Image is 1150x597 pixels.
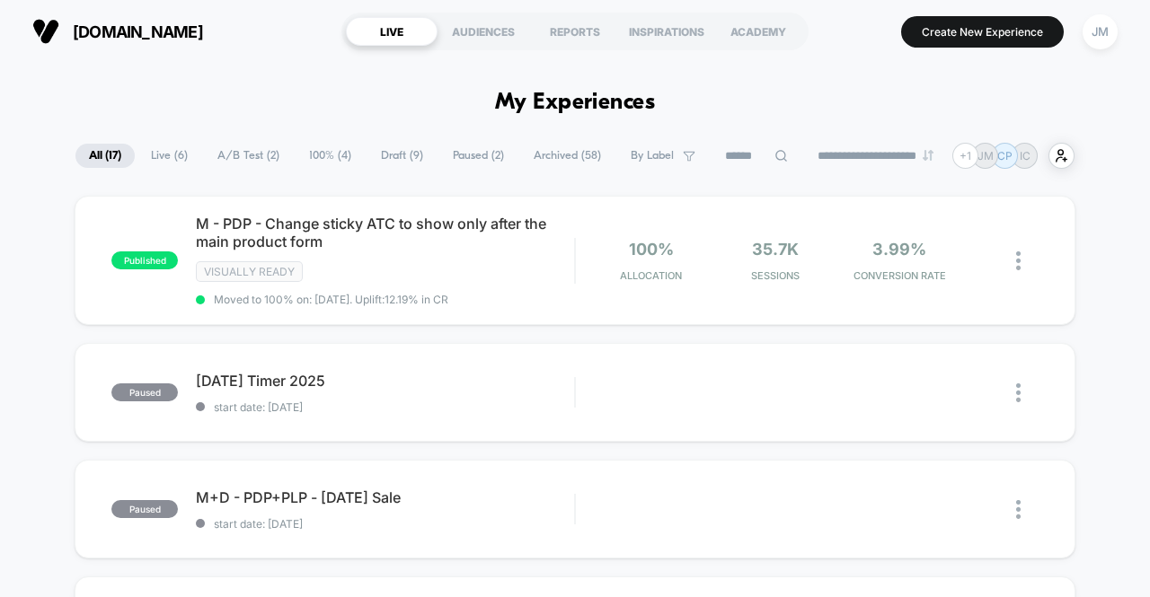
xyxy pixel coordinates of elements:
img: close [1016,251,1021,270]
span: A/B Test ( 2 ) [204,144,293,168]
h1: My Experiences [495,90,656,116]
button: JM [1077,13,1123,50]
div: AUDIENCES [438,17,529,46]
span: Allocation [620,269,682,282]
span: published [111,251,178,269]
span: paused [111,383,178,401]
div: ACADEMY [712,17,804,46]
button: [DOMAIN_NAME] [27,17,208,46]
span: CONVERSION RATE [842,269,957,282]
span: M - PDP - Change sticky ATC to show only after the main product form [196,215,574,250]
span: Moved to 100% on: [DATE] . Uplift: 12.19% in CR [214,293,448,306]
span: By Label [631,149,674,162]
span: start date: [DATE] [196,517,574,531]
div: INSPIRATIONS [621,17,712,46]
span: start date: [DATE] [196,400,574,414]
span: Archived ( 58 ) [520,144,615,168]
div: JM [1083,14,1118,49]
div: LIVE [346,17,438,46]
span: Draft ( 9 ) [367,144,437,168]
p: IC [1020,149,1031,162]
button: Create New Experience [901,16,1064,48]
span: paused [111,500,178,518]
span: Live ( 6 ) [137,144,201,168]
span: M+D - PDP+PLP - [DATE] Sale [196,488,574,506]
p: CP [997,149,1013,162]
span: Paused ( 2 ) [439,144,517,168]
span: 100% ( 4 ) [296,144,365,168]
div: + 1 [952,143,978,169]
img: end [923,150,933,161]
span: Sessions [718,269,833,282]
img: Visually logo [32,18,59,45]
span: All ( 17 ) [75,144,135,168]
span: [DATE] Timer 2025 [196,372,574,390]
img: close [1016,383,1021,402]
span: 100% [629,240,674,259]
span: [DOMAIN_NAME] [73,22,203,41]
span: Visually ready [196,261,303,282]
div: REPORTS [529,17,621,46]
img: close [1016,500,1021,519]
span: 35.7k [752,240,799,259]
span: 3.99% [872,240,926,259]
p: JM [977,149,994,162]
